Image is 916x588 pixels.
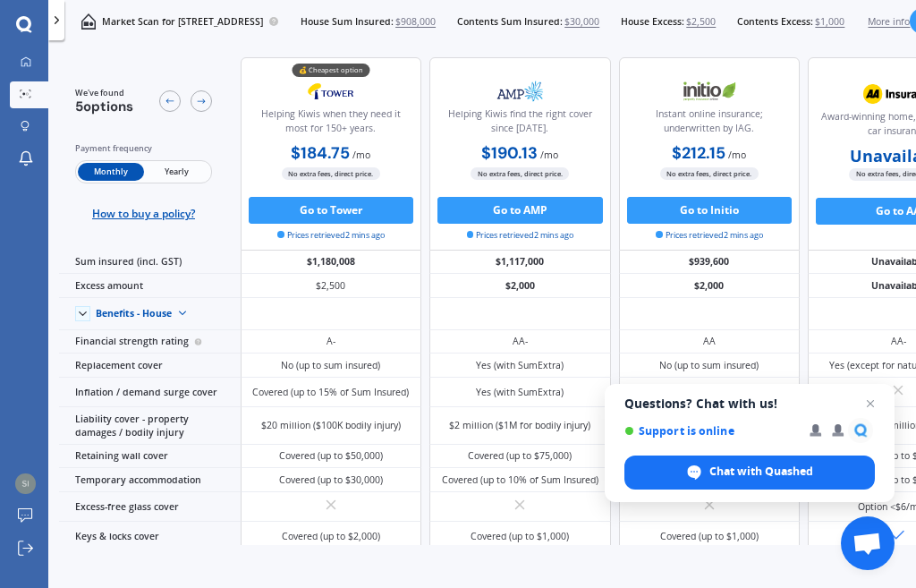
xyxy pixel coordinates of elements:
[471,530,569,543] div: Covered (up to $1,000)
[627,197,793,224] button: Go to Initio
[656,229,763,242] span: Prices retrieved 2 mins ago
[703,335,716,348] div: AA
[59,378,241,408] div: Inflation / demand surge cover
[660,530,759,543] div: Covered (up to $1,000)
[59,330,241,354] div: Financial strength rating
[441,107,599,141] div: Helping Kiwis find the right cover since [DATE].
[327,335,335,348] div: A-
[81,13,97,30] img: home-and-contents.b802091223b8502ef2dd.svg
[540,149,558,161] span: / mo
[78,163,143,181] span: Monthly
[457,15,563,29] span: Contents Sum Insured:
[429,274,611,298] div: $2,000
[292,64,369,77] div: 💰 Cheapest option
[301,15,394,29] span: House Sum Insured:
[728,149,746,161] span: / mo
[286,74,375,107] img: Tower.webp
[59,251,241,275] div: Sum insured (incl. GST)
[868,15,910,29] span: More info
[437,197,603,224] button: Go to AMP
[59,445,241,469] div: Retaining wall cover
[709,464,813,480] span: Chat with Quashed
[659,359,759,372] div: No (up to sum insured)
[144,163,209,181] span: Yearly
[352,149,370,161] span: / mo
[96,308,172,320] div: Benefits - House
[241,274,422,298] div: $2,500
[665,74,753,107] img: Initio.webp
[281,359,380,372] div: No (up to sum insured)
[841,516,895,570] div: Open chat
[75,87,133,99] span: We've found
[476,386,564,399] div: Yes (with SumExtra)
[737,15,813,29] span: Contents Excess:
[631,107,789,141] div: Instant online insurance; underwritten by IAG.
[672,142,725,164] b: $212.15
[282,530,380,543] div: Covered (up to $2,000)
[102,15,263,29] p: Market Scan for [STREET_ADDRESS]
[249,197,414,224] button: Go to Tower
[564,15,599,29] span: $30,000
[891,335,906,348] div: AA-
[860,393,881,414] span: Close chat
[59,468,241,492] div: Temporary accommodation
[686,15,716,29] span: $2,500
[92,207,195,220] span: How to buy a policy?
[621,15,684,29] span: House Excess:
[449,419,590,432] div: $2 million ($1M for bodily injury)
[481,142,538,164] b: $190.13
[172,303,193,324] img: Benefit content down
[476,359,564,372] div: Yes (with SumExtra)
[442,473,598,487] div: Covered (up to 10% of Sum Insured)
[261,419,401,432] div: $20 million ($100K bodily injury)
[660,167,759,180] span: No extra fees, direct price.
[252,386,409,399] div: Covered (up to 15% of Sum Insured)
[624,396,875,411] span: Questions? Chat with us!
[467,229,574,242] span: Prices retrieved 2 mins ago
[59,274,241,298] div: Excess amount
[619,274,801,298] div: $2,000
[59,522,241,552] div: Keys & locks cover
[75,98,133,115] span: 5 options
[624,424,797,438] span: Support is online
[471,167,569,180] span: No extra fees, direct price.
[15,473,36,494] img: cc969a6901ba43e373dc8826241c3cc7
[429,251,611,275] div: $1,117,000
[815,15,844,29] span: $1,000
[252,107,411,141] div: Helping Kiwis when they need it most for 150+ years.
[241,251,422,275] div: $1,180,008
[75,141,212,155] div: Payment frequency
[279,473,383,487] div: Covered (up to $30,000)
[513,335,528,348] div: AA-
[624,456,875,490] div: Chat with Quashed
[277,229,385,242] span: Prices retrieved 2 mins ago
[291,142,350,164] b: $184.75
[468,449,572,463] div: Covered (up to $75,000)
[619,251,801,275] div: $939,600
[476,74,564,107] img: AMP.webp
[59,354,241,378] div: Replacement cover
[395,15,436,29] span: $908,000
[59,492,241,523] div: Excess-free glass cover
[279,449,383,463] div: Covered (up to $50,000)
[282,167,380,180] span: No extra fees, direct price.
[59,407,241,445] div: Liability cover - property damages / bodily injury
